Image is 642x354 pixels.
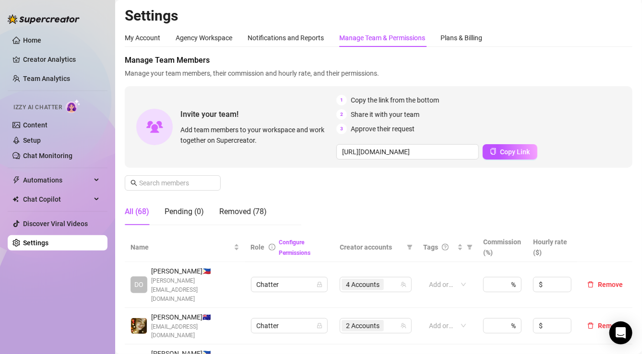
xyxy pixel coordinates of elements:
div: Pending (0) [165,206,204,217]
button: Copy Link [483,144,537,160]
a: Team Analytics [23,75,70,82]
span: Share it with your team [351,109,419,120]
span: Copy the link from the bottom [351,95,439,105]
span: Name [131,242,232,252]
span: Role [251,243,265,251]
span: Chat Copilot [23,192,91,207]
span: Chatter [257,319,322,333]
span: [PERSON_NAME] 🇦🇺 [151,312,239,322]
span: 2 Accounts [346,320,380,331]
span: search [131,180,137,186]
h2: Settings [125,7,632,25]
button: Remove [583,320,627,331]
div: Notifications and Reports [248,33,324,43]
div: Agency Workspace [176,33,232,43]
span: filter [467,244,473,250]
a: Home [23,36,41,44]
div: Manage Team & Permissions [339,33,425,43]
a: Setup [23,137,41,144]
span: Add team members to your workspace and work together on Supercreator. [180,125,333,146]
span: info-circle [269,244,275,251]
a: Discover Viral Videos [23,220,88,228]
a: Chat Monitoring [23,152,72,160]
span: [PERSON_NAME][EMAIL_ADDRESS][DOMAIN_NAME] [151,276,239,304]
a: Configure Permissions [279,239,311,256]
span: Invite your team! [180,108,336,120]
span: Creator accounts [340,242,403,252]
img: AI Chatter [66,99,81,113]
span: Manage Team Members [125,55,632,66]
span: 3 [336,124,347,134]
span: team [401,323,406,329]
th: Name [125,233,245,262]
span: Izzy AI Chatter [13,103,62,112]
span: Manage your team members, their commission and hourly rate, and their permissions. [125,68,632,79]
span: Automations [23,172,91,188]
span: lock [317,282,322,287]
span: [EMAIL_ADDRESS][DOMAIN_NAME] [151,322,239,341]
span: [PERSON_NAME] 🇵🇭 [151,266,239,276]
span: filter [407,244,413,250]
span: Copy Link [500,148,530,156]
span: Chatter [257,277,322,292]
span: Tags [423,242,438,252]
div: All (68) [125,206,149,217]
span: team [401,282,406,287]
th: Commission (%) [477,233,528,262]
div: Plans & Billing [440,33,482,43]
img: deia jane boiser [131,318,147,334]
span: 1 [336,95,347,105]
div: Removed (78) [219,206,267,217]
span: thunderbolt [12,176,20,184]
span: lock [317,323,322,329]
th: Hourly rate ($) [527,233,578,262]
span: filter [465,240,475,254]
span: copy [490,148,497,155]
span: question-circle [442,244,449,251]
div: My Account [125,33,160,43]
span: Remove [598,281,623,288]
img: Chat Copilot [12,196,19,203]
span: 4 Accounts [342,279,384,290]
span: 4 Accounts [346,279,380,290]
span: delete [587,322,594,329]
span: 2 [336,109,347,120]
span: 2 Accounts [342,320,384,331]
span: Approve their request [351,124,415,134]
a: Creator Analytics [23,52,100,67]
span: filter [405,240,415,254]
a: Content [23,121,48,129]
a: Settings [23,239,48,247]
span: Remove [598,322,623,330]
button: Remove [583,279,627,290]
div: Open Intercom Messenger [609,321,632,344]
img: logo-BBDzfeDw.svg [8,14,80,24]
span: delete [587,281,594,288]
span: DO [134,279,143,290]
input: Search members [139,178,207,188]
